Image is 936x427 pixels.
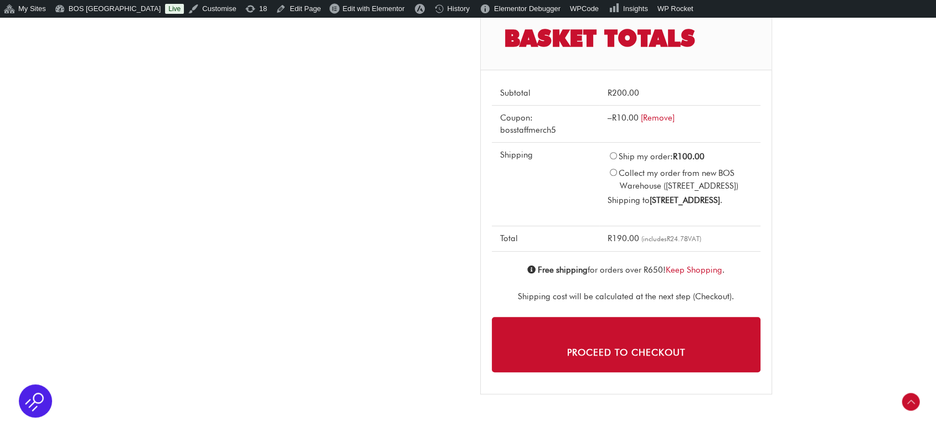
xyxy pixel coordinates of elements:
span: R [667,235,670,243]
th: Shipping [492,142,599,226]
td: – [599,105,760,142]
p: for orders over R650! . [492,263,760,277]
a: Proceed to checkout [492,317,760,372]
strong: [STREET_ADDRESS] [650,195,720,205]
bdi: 200.00 [608,88,639,98]
bdi: 100.00 [673,152,704,162]
span: Edit with Elementor [343,4,405,13]
span: R [673,152,677,162]
th: Total [492,226,599,251]
h2: Basket totals [481,7,772,70]
th: Subtotal [492,81,599,106]
bdi: 190.00 [608,233,639,243]
a: Remove bosstaffmerch5 coupon [641,113,675,123]
span: Insights [623,4,648,13]
span: R [608,88,612,98]
span: R [612,113,616,123]
a: Live [165,4,184,14]
th: Coupon: bosstaffmerch5 [492,105,599,142]
label: Collect my order from new BOS Warehouse ([STREET_ADDRESS]) [619,168,738,191]
small: (includes VAT) [641,235,701,243]
span: 24.78 [667,235,688,243]
p: Shipping to . [608,194,752,207]
label: Ship my order: [619,152,704,162]
strong: Free shipping [538,265,588,275]
span: 10.00 [612,113,639,123]
p: Shipping cost will be calculated at the next step (Checkout). [492,290,760,304]
span: R [608,233,612,243]
a: Keep Shopping [666,265,722,275]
